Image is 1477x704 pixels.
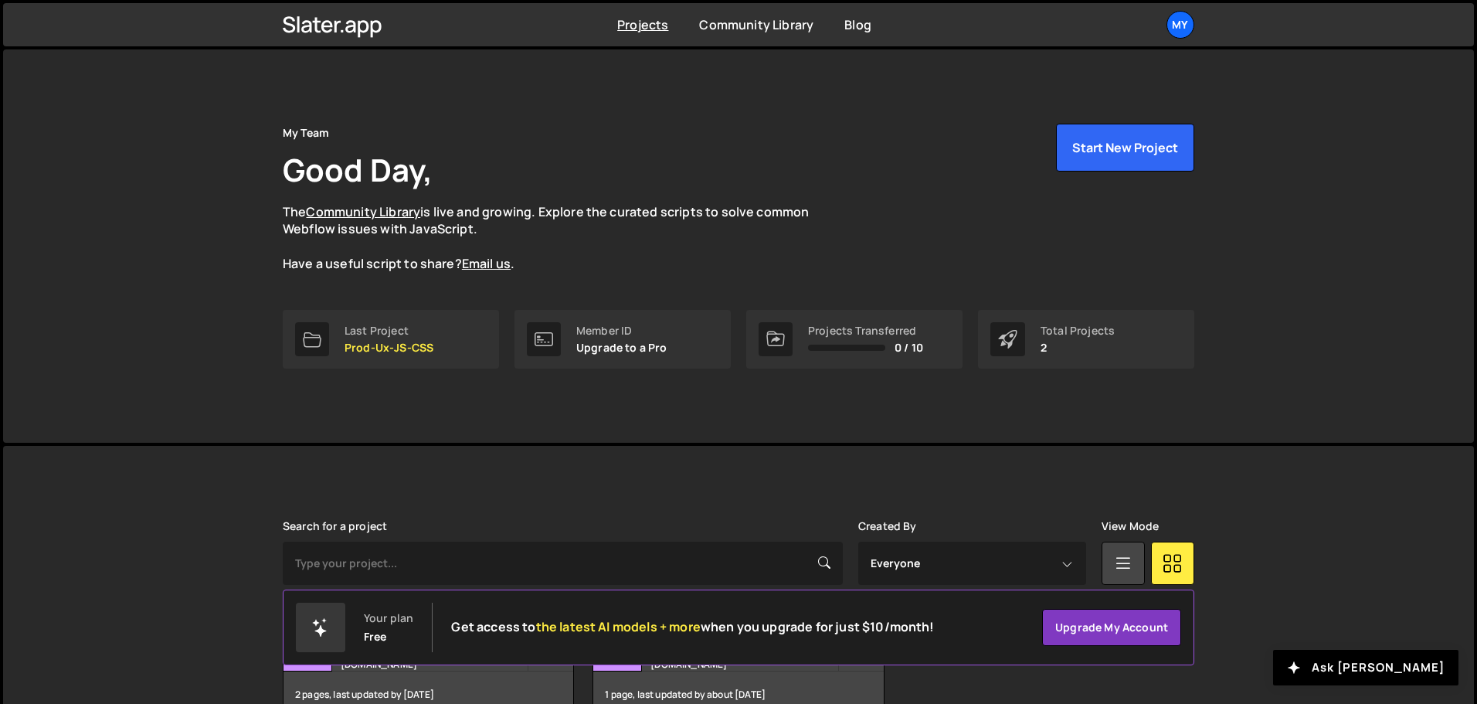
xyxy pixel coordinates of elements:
[451,620,934,634] h2: Get access to when you upgrade for just $10/month!
[1056,124,1194,172] button: Start New Project
[858,520,917,532] label: Created By
[1042,609,1181,646] a: Upgrade my account
[283,520,387,532] label: Search for a project
[699,16,813,33] a: Community Library
[650,631,837,671] small: Created by [PERSON_NAME][EMAIL_ADDRESS][PERSON_NAME][DOMAIN_NAME]
[1102,520,1159,532] label: View Mode
[364,631,387,643] div: Free
[283,542,843,585] input: Type your project...
[345,325,433,337] div: Last Project
[576,325,667,337] div: Member ID
[536,618,701,635] span: the latest AI models + more
[895,342,923,354] span: 0 / 10
[306,203,420,220] a: Community Library
[283,203,839,273] p: The is live and growing. Explore the curated scripts to solve common Webflow issues with JavaScri...
[1166,11,1194,39] a: My
[283,310,499,369] a: Last Project Prod-Ux-JS-CSS
[283,148,433,191] h1: Good Day,
[1041,325,1115,337] div: Total Projects
[576,342,667,354] p: Upgrade to a Pro
[1273,650,1458,685] button: Ask [PERSON_NAME]
[283,124,329,142] div: My Team
[808,325,923,337] div: Projects Transferred
[1041,342,1115,354] p: 2
[617,16,668,33] a: Projects
[364,612,413,624] div: Your plan
[345,342,433,354] p: Prod-Ux-JS-CSS
[341,631,527,671] small: Created by [PERSON_NAME][EMAIL_ADDRESS][PERSON_NAME][DOMAIN_NAME]
[844,16,871,33] a: Blog
[462,255,511,272] a: Email us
